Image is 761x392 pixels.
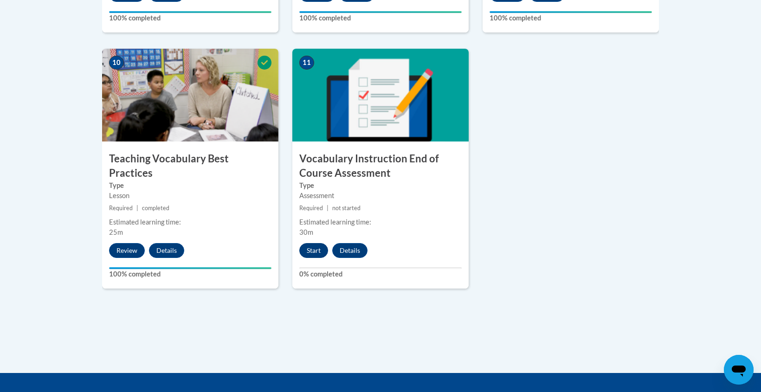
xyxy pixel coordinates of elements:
div: Your progress [109,11,271,13]
h3: Teaching Vocabulary Best Practices [102,152,278,180]
label: Type [299,180,462,191]
label: 100% completed [299,13,462,23]
label: 0% completed [299,269,462,279]
span: 11 [299,56,314,70]
button: Details [149,243,184,258]
span: | [136,205,138,212]
button: Review [109,243,145,258]
div: Your progress [490,11,652,13]
button: Start [299,243,328,258]
span: 30m [299,228,313,236]
label: 100% completed [109,269,271,279]
div: Lesson [109,191,271,201]
label: Type [109,180,271,191]
h3: Vocabulary Instruction End of Course Assessment [292,152,469,180]
div: Estimated learning time: [299,217,462,227]
button: Details [332,243,368,258]
iframe: Button to launch messaging window [724,355,754,385]
div: Your progress [109,267,271,269]
img: Course Image [292,49,469,141]
span: | [327,205,329,212]
div: Your progress [299,11,462,13]
div: Estimated learning time: [109,217,271,227]
span: Required [299,205,323,212]
span: 25m [109,228,123,236]
span: not started [332,205,361,212]
span: completed [142,205,169,212]
div: Assessment [299,191,462,201]
span: 10 [109,56,124,70]
label: 100% completed [490,13,652,23]
label: 100% completed [109,13,271,23]
img: Course Image [102,49,278,141]
span: Required [109,205,133,212]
